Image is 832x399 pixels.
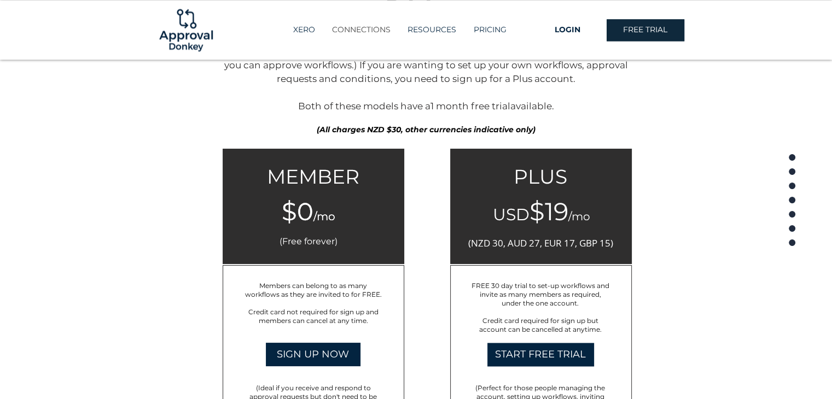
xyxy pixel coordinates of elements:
span: FREE 30 day trial to set-up workflows and invite as many members as required, under the one account. [472,281,609,307]
a: START FREE TRIAL [487,343,594,366]
img: Logo-01.png [156,1,216,60]
p: RESOURCES [402,21,462,39]
span: Members can belong to as many workflows as they are invited to for FREE. [245,281,382,298]
span: START FREE TRIAL [495,348,586,361]
p: CONNECTIONS [327,21,396,39]
nav: Page [784,150,800,249]
a: PRICING [464,21,515,39]
span: $0 [282,196,313,226]
span: There are two different pricing models available - Member and Plus. It is free to register and us... [224,33,629,112]
a: LOGIN [529,19,607,41]
div: RESOURCES [399,21,464,39]
span: USD [493,204,530,225]
a: XERO [284,21,323,39]
p: XERO [288,21,321,39]
span: Credit card not required for sign up and members can cancel at any time. [248,308,379,325]
span: (NZD 30, AUD 27, EUR 17, GBP 15) [468,237,613,249]
span: PLUS [514,165,567,189]
a: CONNECTIONS [323,21,399,39]
span: FREE TRIAL [623,25,667,36]
h6: Includes: [230,272,384,286]
span: (Free forever) [280,236,338,247]
span: SIGN UP NOW [277,348,349,361]
span: (All charges NZD $30, other currencies indicative only)​ [317,125,536,134]
a: 1 month free trial [430,101,510,112]
a: SIGN UP NOW [266,343,360,366]
span: LOGIN [555,25,580,36]
p: PRICING [468,21,512,39]
span: /mo [568,210,590,223]
a: FREE TRIAL [607,19,684,41]
nav: Site [271,21,529,39]
span: MEMBER [267,165,359,189]
span: $19 [530,196,568,226]
span: Credit card required for sign up but account can be cancelled at anytime. [479,316,602,333]
span: /mo [313,210,335,223]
